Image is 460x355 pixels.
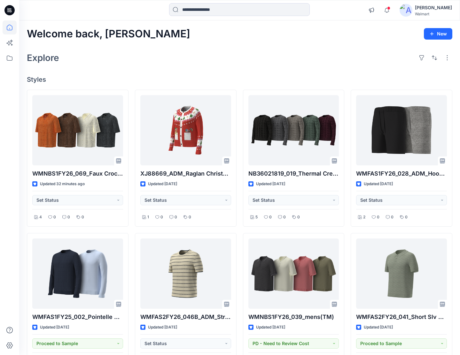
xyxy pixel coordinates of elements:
p: 0 [283,214,286,221]
a: NB36021819_019_Thermal Crew Neck [248,95,339,165]
p: 0 [391,214,394,221]
a: XJ88669_ADM_Raglan Christmas Cardi [140,95,231,165]
p: 1 [147,214,149,221]
p: Updated [DATE] [364,181,393,187]
a: WMFAS1FY26_028_ADM_Hoodie Sweater [356,95,447,165]
p: WMFAS1FY25_002_Pointelle Cable Crewnek [32,313,123,321]
p: WMFAS1FY26_028_ADM_Hoodie Sweater [356,169,447,178]
p: Updated [DATE] [364,324,393,331]
p: 0 [297,214,300,221]
img: avatar [400,4,412,17]
a: WMFAS2FY26_046B_ADM_Stripe Tee [140,238,231,309]
h2: Explore [27,53,59,63]
p: WMFAS2FY26_046B_ADM_Stripe Tee [140,313,231,321]
p: 0 [67,214,70,221]
p: 0 [377,214,379,221]
p: XJ88669_ADM_Raglan Christmas Cardi [140,169,231,178]
p: Updated [DATE] [148,324,177,331]
p: 0 [53,214,56,221]
p: 5 [255,214,258,221]
h4: Styles [27,76,452,83]
p: 2 [363,214,365,221]
p: WMNBS1FY26_039_mens(TM) [248,313,339,321]
a: WMFAS1FY25_002_Pointelle Cable Crewnek [32,238,123,309]
a: WMNBS1FY26_069_Faux Crochet Camp Collar [32,95,123,165]
p: 0 [269,214,272,221]
p: 0 [175,214,177,221]
p: 0 [405,214,408,221]
div: Walmart [415,11,452,16]
div: [PERSON_NAME] [415,4,452,11]
p: 0 [160,214,163,221]
p: NB36021819_019_Thermal Crew Neck [248,169,339,178]
button: New [424,28,452,40]
p: WMFAS2FY26_041_Short Slv Boucle [356,313,447,321]
p: Updated 32 minutes ago [40,181,85,187]
h2: Welcome back, [PERSON_NAME] [27,28,190,40]
p: Updated [DATE] [256,324,285,331]
p: 0 [189,214,191,221]
a: WMNBS1FY26_039_mens(TM) [248,238,339,309]
p: Updated [DATE] [256,181,285,187]
a: WMFAS2FY26_041_Short Slv Boucle [356,238,447,309]
p: 4 [39,214,42,221]
p: 0 [82,214,84,221]
p: Updated [DATE] [148,181,177,187]
p: Updated [DATE] [40,324,69,331]
p: WMNBS1FY26_069_Faux Crochet Camp Collar [32,169,123,178]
